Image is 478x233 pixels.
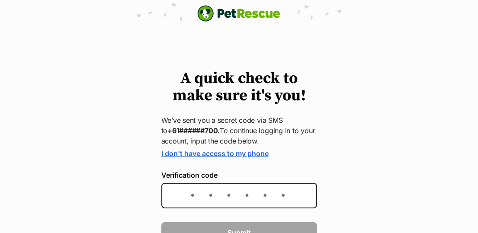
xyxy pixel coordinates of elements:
[161,171,317,179] label: Verification code
[161,115,317,146] p: We’ve sent you a secret code via SMS to To continue logging in to your account, input the code be...
[197,5,280,22] a: PetRescue
[161,70,317,105] h1: A quick check to make sure it's you!
[167,126,220,135] strong: +61######700.
[161,183,317,208] input: Enter the 6-digit verification code sent to your device
[161,149,269,158] a: I don't have access to my phone
[197,5,280,22] img: logo-e224e6f780fb5917bec1dbf3a21bbac754714ae5b6737aabdf751b685950b380.svg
